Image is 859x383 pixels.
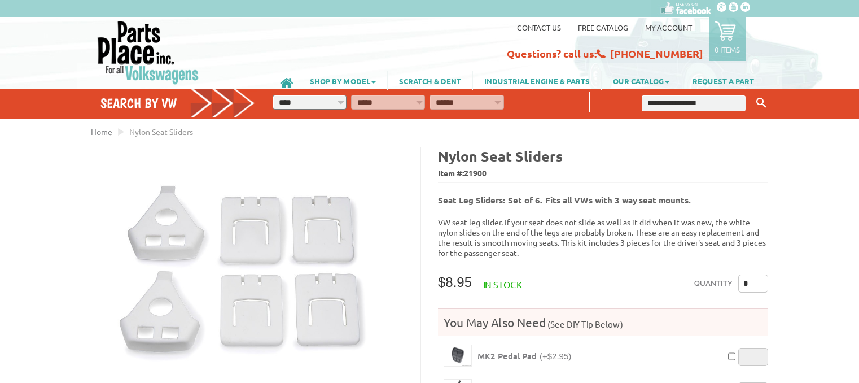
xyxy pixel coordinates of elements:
p: VW seat leg slider. If your seat does not slide as well as it did when it was new, the white nylo... [438,217,768,258]
a: REQUEST A PART [681,71,765,90]
a: MK2 Pedal Pad(+$2.95) [477,351,571,362]
span: (+$2.95) [540,351,571,361]
b: Seat Leg Sliders: Set of 6. Fits all VWs with 3 way seat mounts. [438,194,691,206]
a: SCRATCH & DENT [388,71,472,90]
a: OUR CATALOG [602,71,681,90]
span: Nylon Seat Sliders [129,127,193,137]
span: MK2 Pedal Pad [477,350,537,362]
button: Keyword Search [753,94,770,112]
a: INDUSTRIAL ENGINE & PARTS [473,71,601,90]
a: Contact us [517,23,561,32]
p: 0 items [715,45,740,54]
a: Home [91,127,112,137]
span: Item #: [438,166,768,182]
span: $8.95 [438,275,472,290]
a: My Account [645,23,692,32]
a: MK2 Pedal Pad [444,345,472,367]
a: 0 items [709,17,746,61]
label: Quantity [694,275,733,293]
span: 21900 [464,168,487,178]
h4: Search by VW [100,95,255,111]
span: (See DIY Tip Below) [546,319,623,329]
h4: You May Also Need [438,315,768,330]
img: Parts Place Inc! [97,20,200,85]
b: Nylon Seat Sliders [438,147,563,165]
img: MK2 Pedal Pad [444,345,471,366]
a: SHOP BY MODEL [299,71,387,90]
span: In stock [483,278,522,290]
a: Free Catalog [578,23,628,32]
